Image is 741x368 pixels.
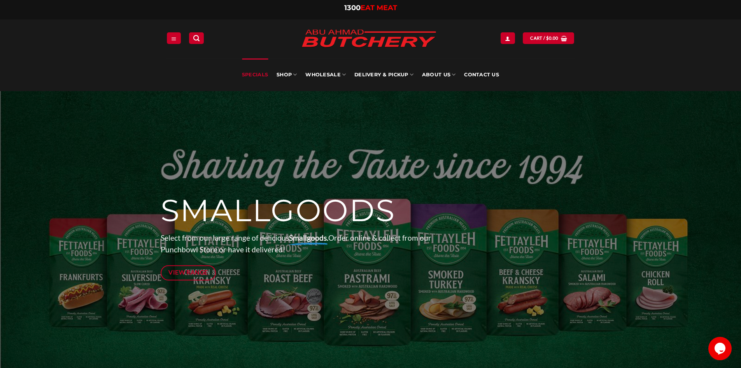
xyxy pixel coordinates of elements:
[277,58,297,91] a: SHOP
[344,4,397,12] a: 1300EAT MEAT
[523,32,574,44] a: View cart
[546,35,549,42] span: $
[546,35,559,40] bdi: 0.00
[422,58,455,91] a: About Us
[161,265,216,280] a: View Range
[168,268,208,277] span: View Range
[530,35,558,42] span: Cart /
[708,337,733,360] iframe: chat widget
[344,4,361,12] span: 1300
[289,233,328,242] strong: Smallgoods.
[361,4,397,12] span: EAT MEAT
[167,32,181,44] a: Menu
[161,192,396,229] span: SMALLGOODS
[242,58,268,91] a: Specials
[189,32,204,44] a: Search
[354,58,413,91] a: Delivery & Pickup
[295,24,443,54] img: Abu Ahmad Butchery
[501,32,515,44] a: Login
[464,58,499,91] a: Contact Us
[161,233,431,254] span: Select from our large range of delicious Order online & collect from our Punchbowl Store or have ...
[305,58,346,91] a: Wholesale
